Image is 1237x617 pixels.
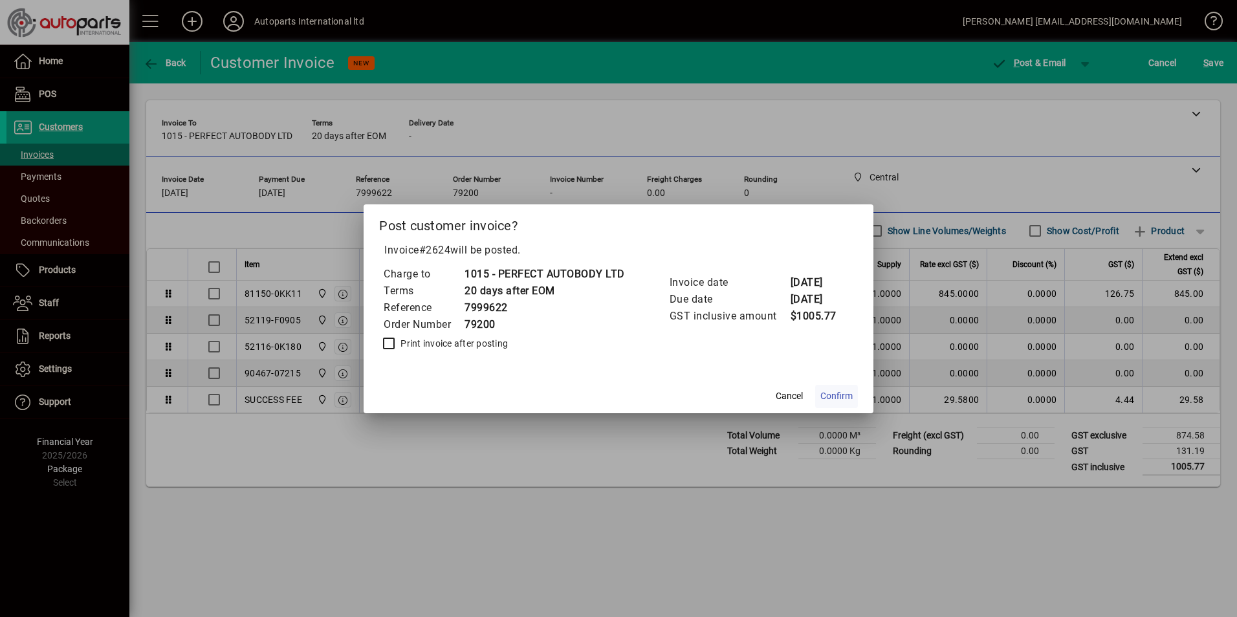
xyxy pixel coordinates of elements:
td: $1005.77 [790,308,842,325]
h2: Post customer invoice? [364,204,873,242]
td: 79200 [464,316,625,333]
td: 1015 - PERFECT AUTOBODY LTD [464,266,625,283]
td: Charge to [383,266,464,283]
td: Terms [383,283,464,299]
span: Cancel [776,389,803,403]
td: [DATE] [790,274,842,291]
td: 20 days after EOM [464,283,625,299]
td: Order Number [383,316,464,333]
button: Confirm [815,385,858,408]
span: Confirm [820,389,853,403]
p: Invoice will be posted . [379,243,858,258]
td: Reference [383,299,464,316]
td: Due date [669,291,790,308]
td: [DATE] [790,291,842,308]
td: 7999622 [464,299,625,316]
td: GST inclusive amount [669,308,790,325]
td: Invoice date [669,274,790,291]
label: Print invoice after posting [398,337,508,350]
button: Cancel [769,385,810,408]
span: #2624 [419,244,451,256]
